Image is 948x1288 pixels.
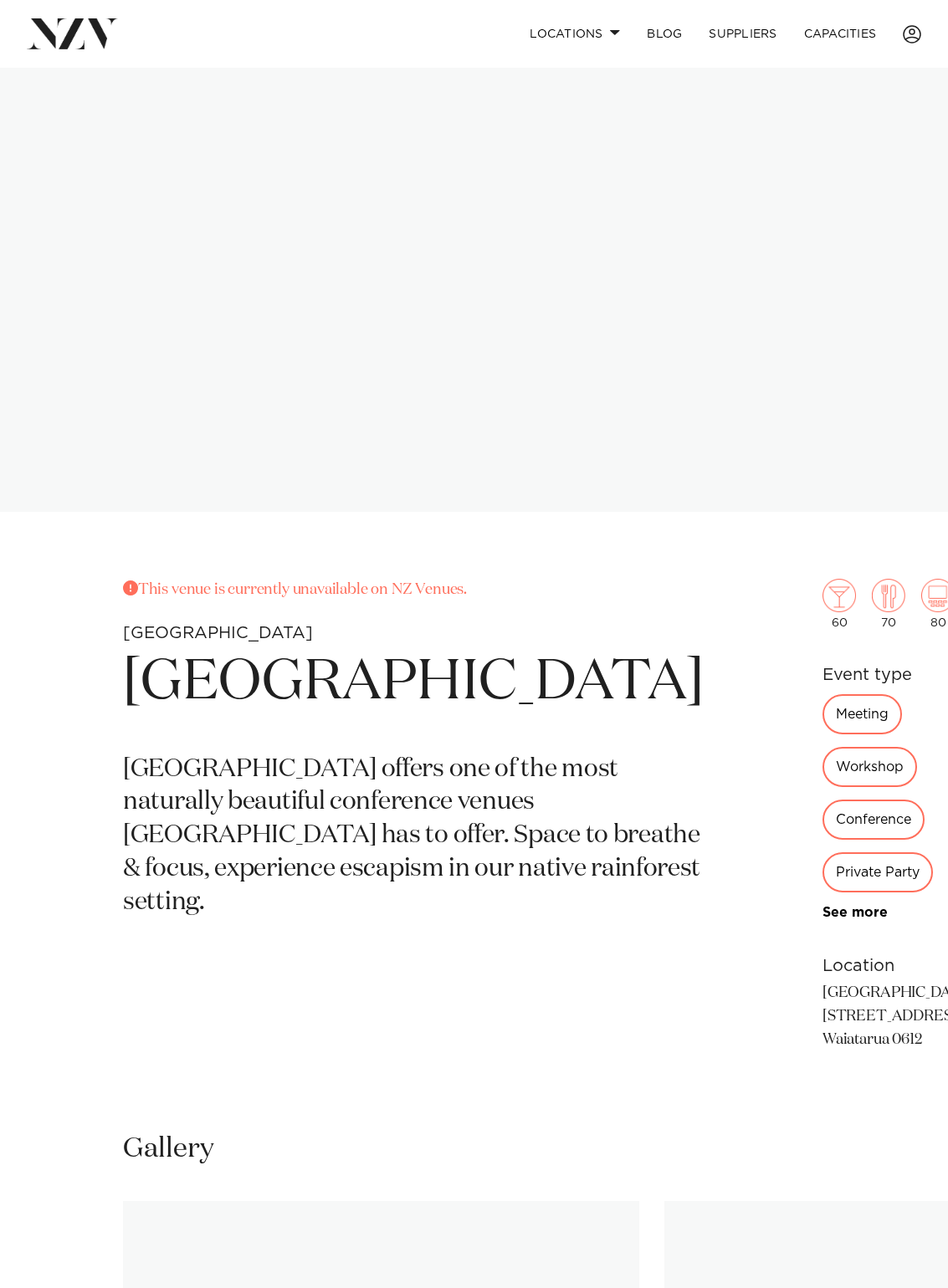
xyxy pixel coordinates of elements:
p: [GEOGRAPHIC_DATA] offers one of the most naturally beautiful conference venues [GEOGRAPHIC_DATA] ... [123,754,704,920]
p: This venue is currently unavailable on NZ Venues. [123,579,704,602]
small: [GEOGRAPHIC_DATA] [123,625,313,641]
div: Private Party [822,852,933,892]
a: Locations [516,16,633,52]
img: nzv-logo.png [27,18,118,49]
img: cocktail.png [822,579,856,612]
div: Meeting [822,694,902,734]
div: 60 [822,579,856,629]
div: Conference [822,800,925,840]
a: BLOG [633,16,695,52]
h2: Gallery [123,1131,214,1168]
div: Workshop [822,747,917,787]
h1: [GEOGRAPHIC_DATA] [123,646,704,720]
div: 70 [872,579,905,629]
a: Capacities [791,16,890,52]
img: dining.png [872,579,905,612]
a: SUPPLIERS [695,16,790,52]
